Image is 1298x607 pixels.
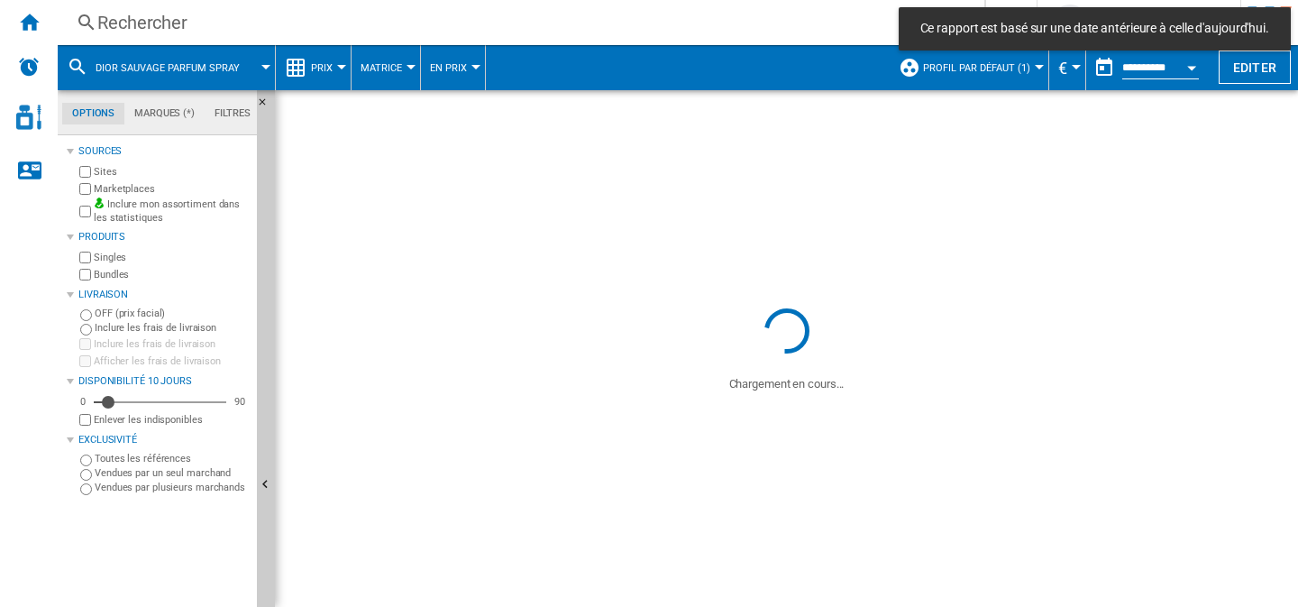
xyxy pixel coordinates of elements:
[79,252,91,263] input: Singles
[79,338,91,350] input: Inclure les frais de livraison
[76,395,90,409] div: 0
[124,103,205,124] md-tab-item: Marques (*)
[79,183,91,195] input: Marketplaces
[96,45,258,90] button: DIOR SAUVAGE PARFUM SPRAY
[430,62,467,74] span: En Prix
[729,377,845,391] ng-transclude: Chargement en cours...
[1049,45,1086,90] md-menu: Currency
[1219,51,1291,84] button: Editer
[79,355,91,367] input: Afficher les frais de livraison
[80,455,92,466] input: Toutes les références
[78,144,250,159] div: Sources
[80,324,92,336] input: Inclure les frais de livraison
[78,374,250,389] div: Disponibilité 10 Jours
[79,414,91,426] input: Afficher les frais de livraison
[95,452,250,465] label: Toutes les références
[1058,45,1076,90] button: €
[257,90,279,123] button: Masquer
[899,45,1039,90] div: Profil par défaut (1)
[430,45,476,90] button: En Prix
[94,413,250,427] label: Enlever les indisponibles
[94,251,250,264] label: Singles
[205,103,261,124] md-tab-item: Filtres
[285,45,342,90] div: Prix
[1175,49,1208,81] button: Open calendar
[80,469,92,481] input: Vendues par un seul marchand
[78,433,250,447] div: Exclusivité
[79,269,91,281] input: Bundles
[230,395,250,409] div: 90
[96,62,240,74] span: DIOR SAUVAGE PARFUM SPRAY
[78,230,250,244] div: Produits
[79,166,91,178] input: Sites
[95,307,250,320] label: OFF (prix facial)
[95,481,250,494] label: Vendues par plusieurs marchands
[361,62,402,74] span: Matrice
[915,20,1275,38] span: Ce rapport est basé sur une date antérieure à celle d'aujourd'hui.
[18,56,40,78] img: alerts-logo.svg
[95,466,250,480] label: Vendues par un seul marchand
[311,45,342,90] button: Prix
[923,62,1030,74] span: Profil par défaut (1)
[80,483,92,495] input: Vendues par plusieurs marchands
[80,309,92,321] input: OFF (prix facial)
[1086,50,1122,86] button: md-calendar
[95,321,250,335] label: Inclure les frais de livraison
[94,182,250,196] label: Marketplaces
[79,200,91,223] input: Inclure mon assortiment dans les statistiques
[67,45,266,90] div: DIOR SAUVAGE PARFUM SPRAY
[94,354,250,368] label: Afficher les frais de livraison
[361,45,411,90] button: Matrice
[94,165,250,179] label: Sites
[78,288,250,302] div: Livraison
[94,268,250,281] label: Bundles
[923,45,1039,90] button: Profil par défaut (1)
[94,198,250,225] label: Inclure mon assortiment dans les statistiques
[1058,59,1067,78] span: €
[94,337,250,351] label: Inclure les frais de livraison
[62,103,124,124] md-tab-item: Options
[94,198,105,208] img: mysite-bg-18x18.png
[311,62,333,74] span: Prix
[94,393,226,411] md-slider: Disponibilité
[16,105,41,130] img: cosmetic-logo.svg
[97,10,937,35] div: Rechercher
